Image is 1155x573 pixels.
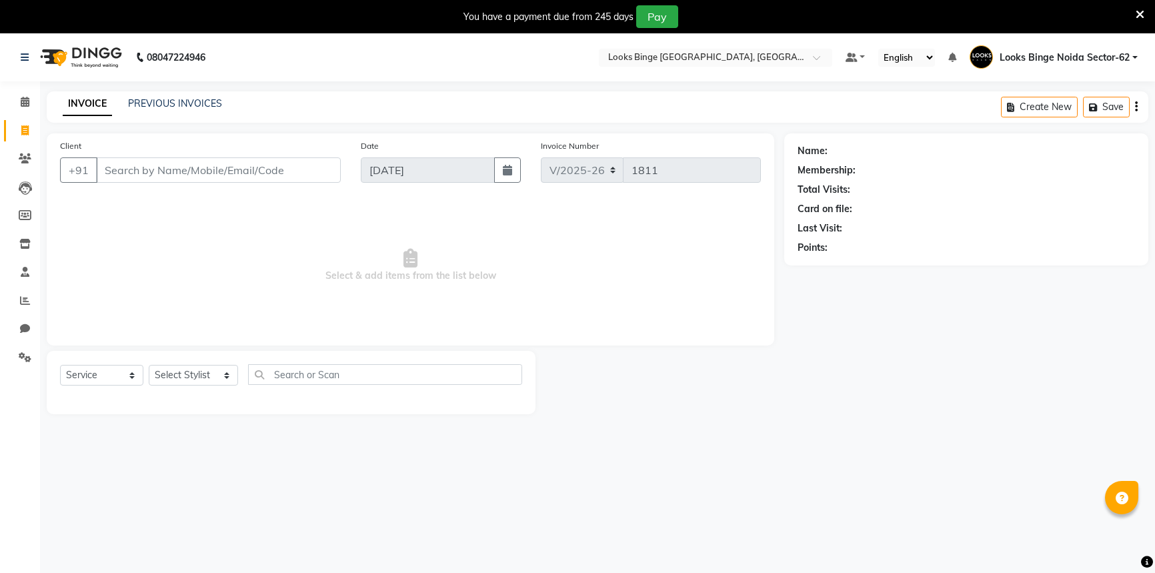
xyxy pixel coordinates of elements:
label: Invoice Number [541,140,599,152]
div: Points: [798,241,828,255]
input: Search or Scan [248,364,522,385]
b: 08047224946 [147,39,205,76]
div: Membership: [798,163,856,177]
button: Save [1083,97,1130,117]
span: Select & add items from the list below [60,199,761,332]
div: Name: [798,144,828,158]
input: Search by Name/Mobile/Email/Code [96,157,341,183]
div: Card on file: [798,202,852,216]
div: You have a payment due from 245 days [463,10,634,24]
img: logo [34,39,125,76]
div: Total Visits: [798,183,850,197]
a: PREVIOUS INVOICES [128,97,222,109]
div: Last Visit: [798,221,842,235]
button: Create New [1001,97,1078,117]
iframe: chat widget [1099,520,1142,560]
img: Looks Binge Noida Sector-62 [970,45,993,69]
label: Client [60,140,81,152]
a: INVOICE [63,92,112,116]
button: Pay [636,5,678,28]
span: Looks Binge Noida Sector-62 [1000,51,1130,65]
button: +91 [60,157,97,183]
label: Date [361,140,379,152]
